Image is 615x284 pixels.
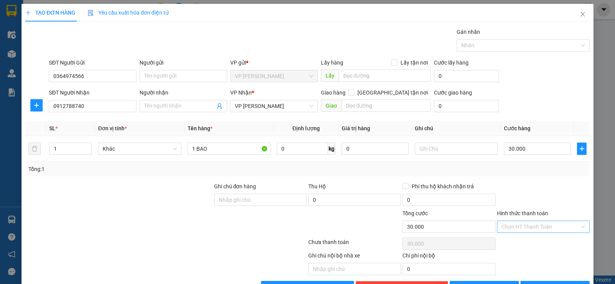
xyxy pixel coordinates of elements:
[580,11,586,17] span: close
[328,143,336,155] span: kg
[402,210,428,216] span: Tổng cước
[140,58,227,67] div: Người gửi
[230,90,252,96] span: VP Nhận
[504,125,530,131] span: Cước hàng
[354,88,431,97] span: [GEOGRAPHIC_DATA] tận nơi
[293,125,320,131] span: Định lượng
[140,88,227,97] div: Người nhận
[103,143,176,154] span: Khác
[321,60,343,66] span: Lấy hàng
[49,58,136,67] div: SĐT Người Gửi
[307,238,402,251] div: Chưa thanh toán
[321,100,341,112] span: Giao
[497,210,548,216] label: Hình thức thanh toán
[214,194,307,206] input: Ghi chú đơn hàng
[412,121,501,136] th: Ghi chú
[188,125,213,131] span: Tên hàng
[28,143,41,155] button: delete
[434,90,472,96] label: Cước giao hàng
[577,146,586,152] span: plus
[31,102,42,108] span: plus
[83,143,91,149] span: Increase Value
[341,100,431,112] input: Dọc đường
[308,183,326,189] span: Thu Hộ
[98,125,127,131] span: Đơn vị tính
[308,263,401,275] input: Nhập ghi chú
[28,165,238,173] div: Tổng: 1
[308,251,401,263] div: Ghi chú nội bộ nhà xe
[434,100,499,112] input: Cước giao hàng
[572,4,593,25] button: Close
[85,144,90,149] span: up
[216,103,223,109] span: user-add
[409,182,477,191] span: Phí thu hộ khách nhận trả
[397,58,431,67] span: Lấy tận nơi
[25,10,75,16] span: TẠO ĐƠN HÀNG
[85,149,90,154] span: down
[342,143,409,155] input: 0
[342,125,370,131] span: Giá trị hàng
[49,125,55,131] span: SL
[49,88,136,97] div: SĐT Người Nhận
[434,70,499,82] input: Cước lấy hàng
[230,58,318,67] div: VP gửi
[188,143,271,155] input: VD: Bàn, Ghế
[25,10,31,15] span: plus
[30,99,43,111] button: plus
[415,143,498,155] input: Ghi Chú
[577,143,587,155] button: plus
[339,70,431,82] input: Dọc đường
[235,70,313,82] span: VP Hà Huy Tập
[434,60,469,66] label: Cước lấy hàng
[214,183,256,189] label: Ghi chú đơn hàng
[321,70,339,82] span: Lấy
[235,100,313,112] span: VP Trần Thủ Độ
[402,251,495,263] div: Chi phí nội bộ
[83,149,91,154] span: Decrease Value
[457,29,480,35] label: Gán nhãn
[88,10,94,16] img: icon
[88,10,169,16] span: Yêu cầu xuất hóa đơn điện tử
[321,90,346,96] span: Giao hàng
